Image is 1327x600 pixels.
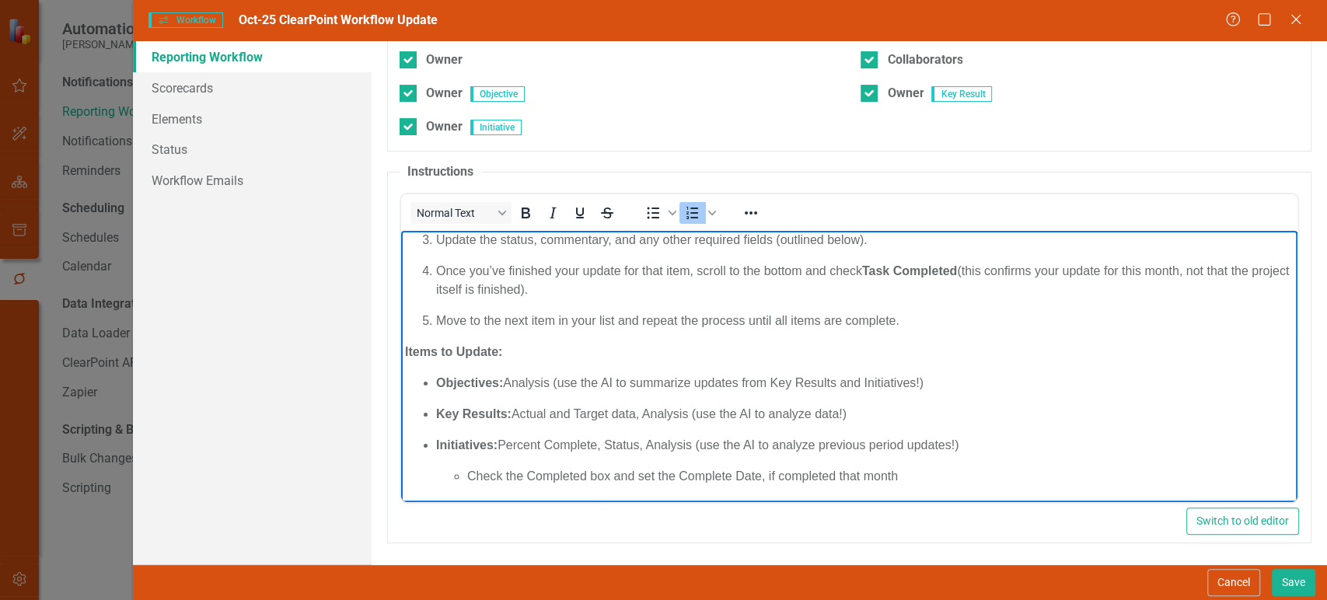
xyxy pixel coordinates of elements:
button: Switch to old editor [1186,508,1299,535]
button: Save [1272,569,1315,596]
div: Owner [426,118,463,136]
span: Initiative [470,120,522,135]
div: Numbered list [679,202,718,224]
button: Underline [567,202,593,224]
span: Key Result [931,86,992,102]
div: Collaborators [887,51,962,69]
a: Status [133,134,372,165]
span: Workflow [148,12,223,28]
button: Block Normal Text [410,202,512,224]
legend: Instructions [400,163,481,181]
div: Owner [887,85,924,103]
button: Strikethrough [594,202,620,224]
iframe: Rich Text Area [401,231,1297,502]
div: Bullet list [640,202,679,224]
a: Elements [133,103,372,134]
button: Cancel [1207,569,1260,596]
span: Normal Text [417,207,493,219]
span: Oct-25 ClearPoint Workflow Update [239,12,438,27]
a: Reporting Workflow [133,41,372,72]
span: Objective [470,86,525,102]
button: Bold [512,202,539,224]
div: Owner [426,51,463,69]
a: Scorecards [133,72,372,103]
div: Owner [426,85,463,103]
button: Italic [540,202,566,224]
a: Workflow Emails [133,165,372,196]
button: Reveal or hide additional toolbar items [738,202,764,224]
